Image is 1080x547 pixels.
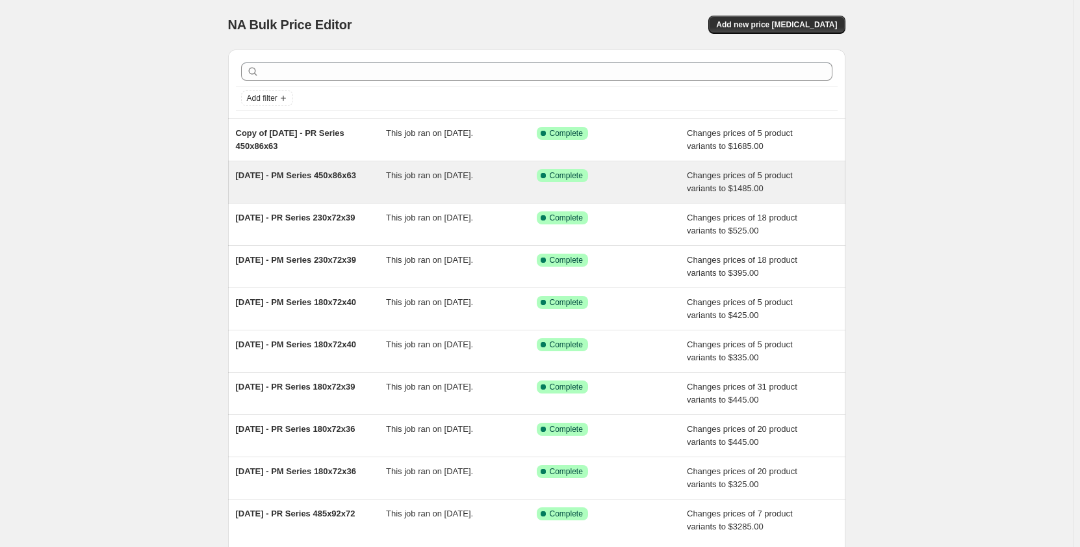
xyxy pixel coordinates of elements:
button: Add new price [MEDICAL_DATA] [708,16,845,34]
span: This job ran on [DATE]. [386,466,473,476]
span: Add filter [247,93,277,103]
span: Changes prices of 5 product variants to $1685.00 [687,128,793,151]
span: Complete [550,382,583,392]
span: Complete [550,424,583,434]
span: Complete [550,170,583,181]
span: [DATE] - PR Series 180x72x39 [236,382,355,392]
span: [DATE] - PM Series 180x72x36 [236,466,356,476]
span: [DATE] - PR Series 230x72x39 [236,213,355,222]
span: Complete [550,213,583,223]
span: NA Bulk Price Editor [228,18,352,32]
span: This job ran on [DATE]. [386,297,473,307]
span: Complete [550,340,583,350]
span: Complete [550,297,583,308]
span: Copy of [DATE] - PR Series 450x86x63 [236,128,344,151]
span: [DATE] - PM Series 450x86x63 [236,170,356,180]
span: Complete [550,128,583,139]
span: This job ran on [DATE]. [386,424,473,434]
span: This job ran on [DATE]. [386,170,473,180]
span: This job ran on [DATE]. [386,255,473,265]
span: Changes prices of 5 product variants to $425.00 [687,297,793,320]
span: This job ran on [DATE]. [386,509,473,518]
span: Complete [550,466,583,477]
span: Changes prices of 7 product variants to $3285.00 [687,509,793,531]
span: Changes prices of 31 product variants to $445.00 [687,382,797,405]
span: Changes prices of 5 product variants to $335.00 [687,340,793,362]
span: [DATE] - PM Series 230x72x39 [236,255,356,265]
span: [DATE] - PR Series 180x72x36 [236,424,355,434]
span: Add new price [MEDICAL_DATA] [716,20,837,30]
button: Add filter [241,90,293,106]
span: [DATE] - PM Series 180x72x40 [236,340,356,349]
span: Complete [550,255,583,265]
span: Changes prices of 20 product variants to $325.00 [687,466,797,489]
span: Changes prices of 5 product variants to $1485.00 [687,170,793,193]
span: Changes prices of 20 product variants to $445.00 [687,424,797,447]
span: Changes prices of 18 product variants to $525.00 [687,213,797,235]
span: This job ran on [DATE]. [386,128,473,138]
span: [DATE] - PR Series 485x92x72 [236,509,355,518]
span: This job ran on [DATE]. [386,382,473,392]
span: This job ran on [DATE]. [386,340,473,349]
span: This job ran on [DATE]. [386,213,473,222]
span: Changes prices of 18 product variants to $395.00 [687,255,797,278]
span: [DATE] - PM Series 180x72x40 [236,297,356,307]
span: Complete [550,509,583,519]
